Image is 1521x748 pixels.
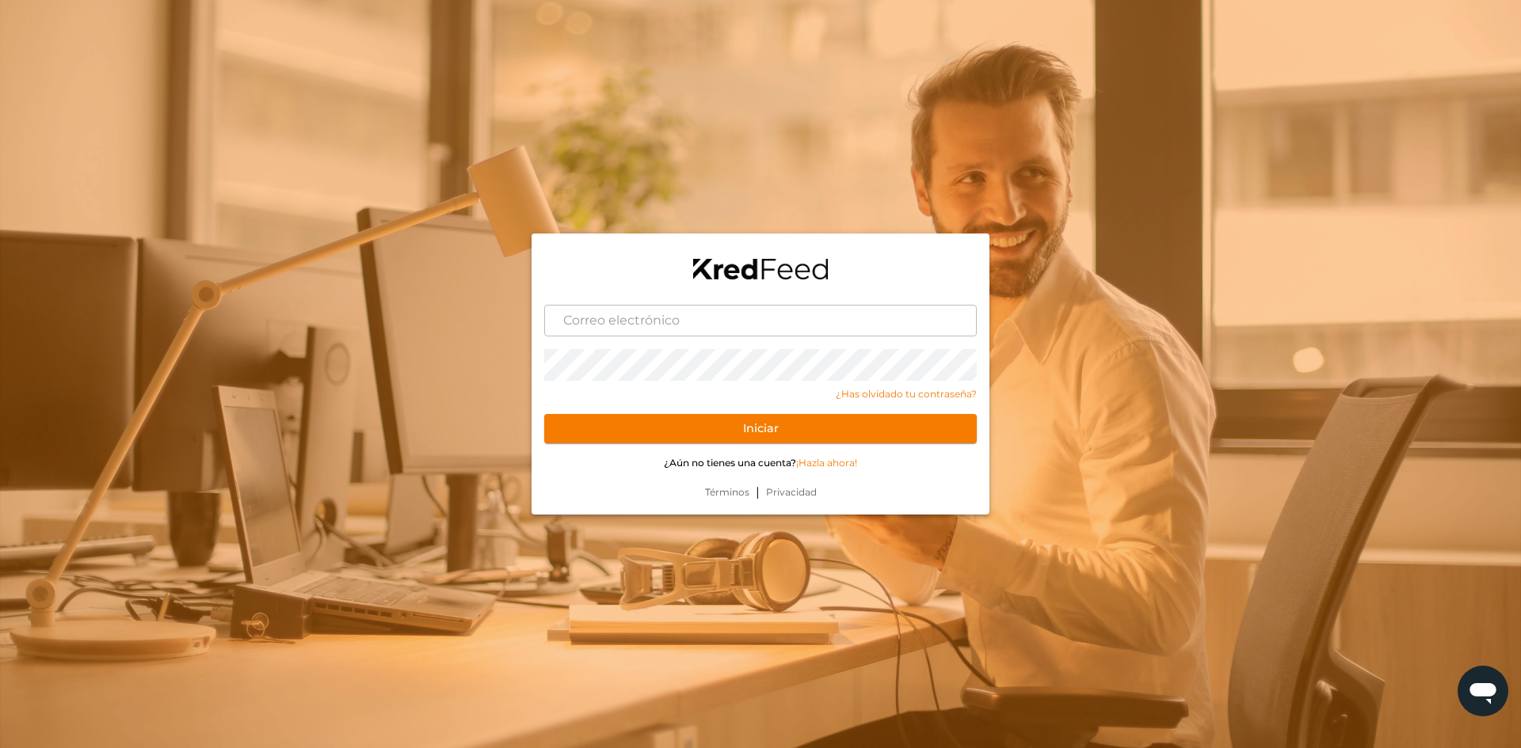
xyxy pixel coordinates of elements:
[760,485,823,499] a: Privacidad
[699,485,756,499] a: Términos
[544,414,977,444] button: Iniciar
[796,457,857,469] a: ¡Hazla ahora!
[544,387,977,401] a: ¿Has olvidado tu contraseña?
[693,259,828,279] img: logo-black.png
[1467,675,1499,707] img: chatIcon
[532,483,989,514] div: |
[544,456,977,470] p: ¿Aún no tienes una cuenta?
